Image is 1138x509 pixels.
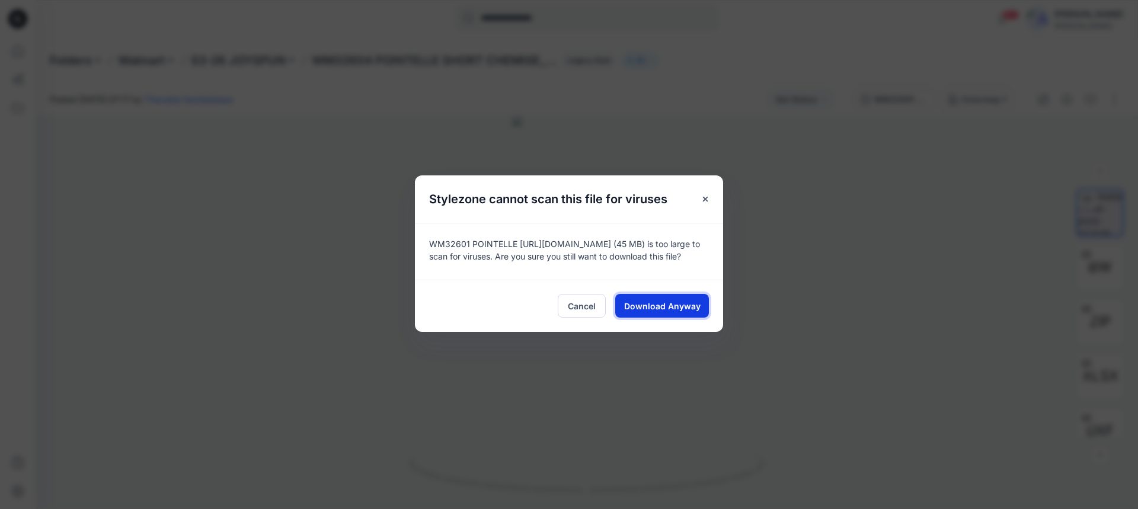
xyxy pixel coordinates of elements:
button: Download Anyway [615,294,709,318]
button: Cancel [558,294,606,318]
h5: Stylezone cannot scan this file for viruses [415,175,682,223]
div: WM32601 POINTELLE [URL][DOMAIN_NAME] (45 MB) is too large to scan for viruses. Are you sure you s... [415,223,723,280]
button: Close [695,188,716,210]
span: Download Anyway [624,300,701,312]
span: Cancel [568,300,596,312]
